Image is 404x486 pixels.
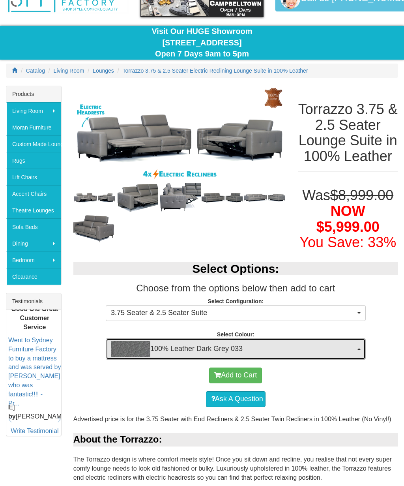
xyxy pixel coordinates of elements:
[6,218,61,235] a: Sofa Beds
[8,337,61,407] a: Went to Sydney Furniture Factory to buy a mattress and was served by [PERSON_NAME] who was fantas...
[6,268,61,285] a: Clearance
[6,119,61,135] a: Moran Furniture
[209,368,262,383] button: Add to Cart
[54,68,84,74] a: Living Room
[111,308,355,318] span: 3.75 Seater & 2.5 Seater Suite
[123,68,308,74] a: Torrazzo 3.75 & 2.5 Seater Electric Reclining Lounge Suite in 100% Leather
[208,298,264,304] strong: Select Configuration:
[6,26,398,60] div: Visit Our HUGE Showroom [STREET_ADDRESS] Open 7 Days 9am to 5pm
[6,185,61,202] a: Accent Chairs
[298,188,398,250] h1: Was
[6,235,61,251] a: Dining
[6,102,61,119] a: Living Room
[73,283,398,293] h3: Choose from the options below then add to cart
[6,169,61,185] a: Lift Chairs
[316,203,380,235] span: NOW $5,999.00
[26,68,45,74] a: Catalog
[192,262,279,275] b: Select Options:
[11,306,58,330] b: Good Old Great Customer Service
[11,428,58,434] a: Write Testimonial
[8,412,61,421] p: [PERSON_NAME]
[206,391,266,407] a: Ask A Question
[73,433,398,446] div: About the Torrazzo:
[6,251,61,268] a: Bedroom
[6,202,61,218] a: Theatre Lounges
[6,152,61,169] a: Rugs
[6,86,61,102] div: Products
[111,341,355,357] span: 100% Leather Dark Grey 033
[217,331,254,338] strong: Select Colour:
[298,101,398,164] h1: Torrazzo 3.75 & 2.5 Seater Lounge Suite in 100% Leather
[6,135,61,152] a: Custom Made Lounges
[6,293,61,310] div: Testimonials
[8,413,16,420] b: by
[330,187,393,203] del: $8,999.00
[106,338,366,360] button: 100% Leather Dark Grey 033100% Leather Dark Grey 033
[106,305,366,321] button: 3.75 Seater & 2.5 Seater Suite
[93,68,114,74] a: Lounges
[111,341,150,357] img: 100% Leather Dark Grey 033
[299,234,396,250] font: You Save: 33%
